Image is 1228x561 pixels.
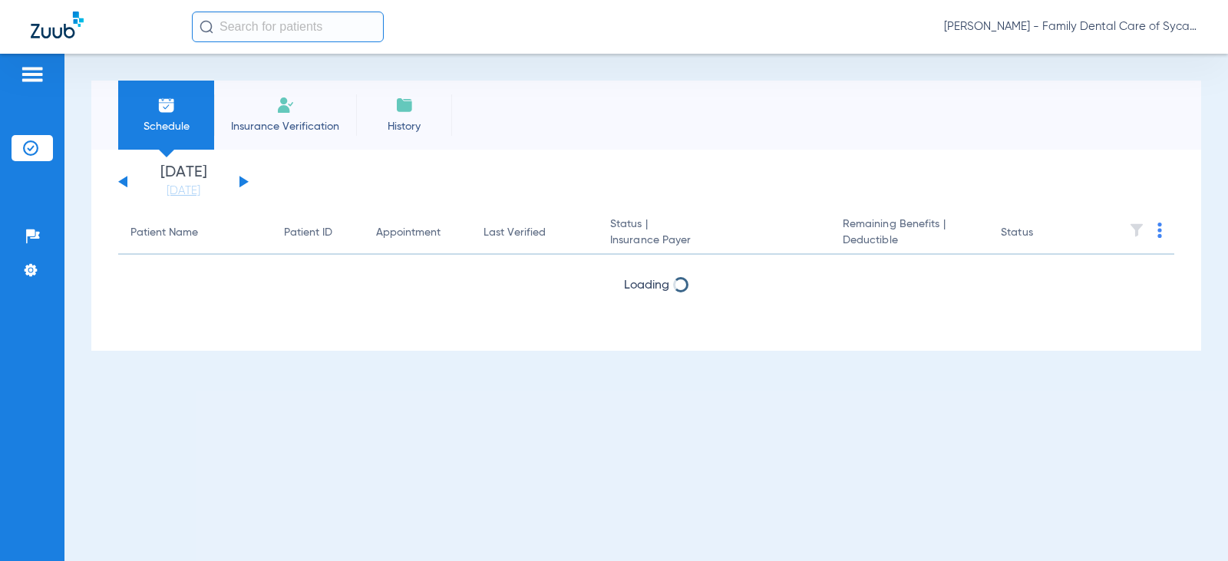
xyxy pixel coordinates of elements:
[284,225,352,241] div: Patient ID
[989,212,1092,255] th: Status
[226,119,345,134] span: Insurance Verification
[200,20,213,34] img: Search Icon
[1129,223,1144,238] img: filter.svg
[610,233,818,249] span: Insurance Payer
[944,19,1197,35] span: [PERSON_NAME] - Family Dental Care of Sycamore
[484,225,546,241] div: Last Verified
[157,96,176,114] img: Schedule
[395,96,414,114] img: History
[830,212,989,255] th: Remaining Benefits |
[130,225,198,241] div: Patient Name
[484,225,586,241] div: Last Verified
[192,12,384,42] input: Search for patients
[137,183,229,199] a: [DATE]
[1157,223,1162,238] img: group-dot-blue.svg
[130,119,203,134] span: Schedule
[20,65,45,84] img: hamburger-icon
[624,279,669,292] span: Loading
[137,165,229,199] li: [DATE]
[376,225,459,241] div: Appointment
[598,212,830,255] th: Status |
[31,12,84,38] img: Zuub Logo
[376,225,441,241] div: Appointment
[276,96,295,114] img: Manual Insurance Verification
[284,225,332,241] div: Patient ID
[368,119,441,134] span: History
[130,225,259,241] div: Patient Name
[843,233,976,249] span: Deductible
